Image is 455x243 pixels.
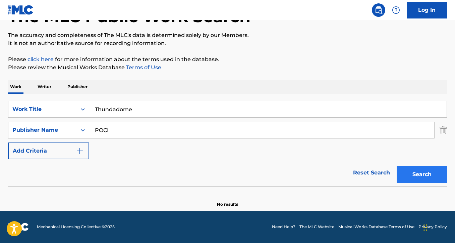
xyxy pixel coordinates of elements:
a: Musical Works Database Terms of Use [338,224,414,230]
p: Work [8,80,23,94]
iframe: Chat Widget [421,211,455,243]
p: Publisher [65,80,90,94]
a: Terms of Use [125,64,161,71]
p: No results [217,193,238,207]
button: Add Criteria [8,143,89,159]
span: Mechanical Licensing Collective © 2025 [37,224,115,230]
a: Privacy Policy [418,224,447,230]
img: 9d2ae6d4665cec9f34b9.svg [76,147,84,155]
img: search [375,6,383,14]
a: The MLC Website [299,224,334,230]
div: Drag [423,217,428,238]
p: Writer [36,80,53,94]
p: The accuracy and completeness of The MLC's data is determined solely by our Members. [8,31,447,39]
a: Need Help? [272,224,295,230]
a: Public Search [372,3,385,17]
a: click here [27,56,54,63]
p: Please for more information about the terms used in the database. [8,55,447,64]
p: It is not an authoritative source for recording information. [8,39,447,47]
a: Reset Search [350,165,393,180]
p: Please review the Musical Works Database [8,64,447,72]
a: Log In [407,2,447,18]
button: Search [397,166,447,183]
div: Publisher Name [12,126,73,134]
img: help [392,6,400,14]
div: Work Title [12,105,73,113]
form: Search Form [8,101,447,186]
img: Delete Criterion [440,122,447,138]
img: MLC Logo [8,5,34,15]
div: Help [389,3,403,17]
img: logo [8,223,29,231]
